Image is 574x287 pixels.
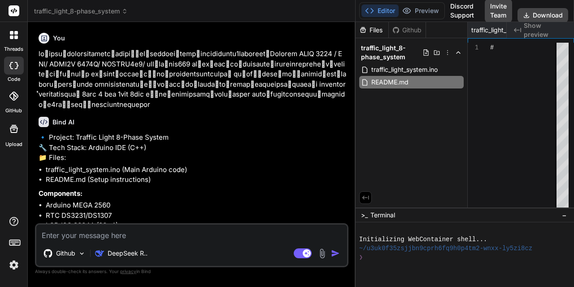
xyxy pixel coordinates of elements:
[560,208,569,222] button: −
[78,250,86,257] img: Pick Models
[356,26,388,35] div: Files
[34,7,128,16] span: traffic_light_8-phase_system
[317,248,327,259] img: attachment
[389,26,426,35] div: Github
[359,253,363,262] span: ❯
[524,21,567,39] span: Show preview
[5,141,22,148] label: Upload
[370,64,439,75] span: traffic_light_system.ino
[35,267,348,276] p: Always double-check its answers. Your in Bind
[46,175,347,185] li: README.md (Setup instructions)
[53,34,65,43] h6: You
[361,44,422,62] span: traffic_light_8-phase_system
[370,77,409,88] span: README.md
[468,43,478,52] div: 1
[46,211,347,221] li: RTC DS3231/DS1307
[108,249,148,258] p: DeepSeek R..
[8,75,20,83] label: code
[361,211,368,220] span: >_
[46,200,347,211] li: Arduino MEGA 2560
[46,165,347,175] li: traffic_light_system.ino (Main Arduino code)
[359,244,532,253] span: ~/u3uk0f35zsjjbn9cprh6fq9h0p4tm2-wnxx-ly5zi8cz
[4,45,23,53] label: threads
[562,211,567,220] span: −
[471,26,538,35] span: traffic_light_system.ino
[56,249,75,258] p: Github
[490,43,494,51] span: #
[46,221,347,231] li: LCD I2C 2004A (20x4)
[370,211,395,220] span: Terminal
[6,257,22,273] img: settings
[517,8,568,22] button: Download
[39,49,347,110] p: loีipsu๊dolorsitametcิadipiั้el่seddoei่temp้incididuntu1laboreet้Dolorem ALIQ 3224 / ENI/ ADMI2V...
[39,132,347,163] p: 🔹 Project: Traffic Light 8-Phase System 🔧 Tech Stack: Arduino IDE (C++) 📁 Files:
[120,269,136,274] span: privacy
[399,4,443,17] button: Preview
[331,249,340,258] img: icon
[95,249,104,258] img: DeepSeek R1 (671B-Full)
[52,118,74,127] h6: Bind AI
[361,4,399,17] button: Editor
[39,189,83,198] strong: Components:
[359,235,487,244] span: Initializing WebContainer shell...
[5,107,22,115] label: GitHub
